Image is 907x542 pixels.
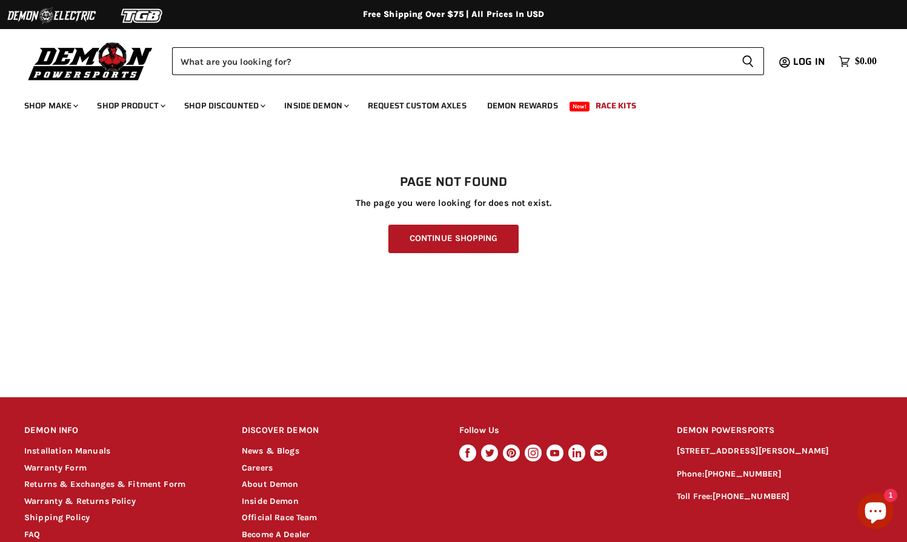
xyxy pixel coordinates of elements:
[854,493,897,532] inbox-online-store-chat: Shopify online store chat
[586,93,645,118] a: Race Kits
[478,93,567,118] a: Demon Rewards
[388,225,519,253] a: Continue Shopping
[172,47,764,75] form: Product
[793,54,825,69] span: Log in
[788,56,832,67] a: Log in
[855,56,877,67] span: $0.00
[275,93,356,118] a: Inside Demon
[242,479,299,489] a: About Demon
[24,39,157,82] img: Demon Powersports
[242,496,299,506] a: Inside Demon
[459,417,654,445] h2: Follow Us
[732,47,764,75] button: Search
[677,417,883,445] h2: DEMON POWERSPORTS
[242,417,436,445] h2: DISCOVER DEMON
[242,529,310,540] a: Become A Dealer
[15,93,85,118] a: Shop Make
[24,512,90,523] a: Shipping Policy
[24,198,883,208] p: The page you were looking for does not exist.
[713,491,789,501] a: [PHONE_NUMBER]
[242,512,317,523] a: Official Race Team
[359,93,476,118] a: Request Custom Axles
[88,93,173,118] a: Shop Product
[97,4,188,27] img: TGB Logo 2
[705,469,782,479] a: [PHONE_NUMBER]
[677,468,883,481] p: Phone:
[24,529,40,540] a: FAQ
[242,463,273,473] a: Careers
[6,4,97,27] img: Demon Electric Logo 2
[242,446,299,456] a: News & Blogs
[175,93,273,118] a: Shop Discounted
[24,463,87,473] a: Warranty Form
[677,445,883,458] p: [STREET_ADDRESS][PERSON_NAME]
[24,479,185,489] a: Returns & Exchanges & Fitment Form
[24,446,110,456] a: Installation Manuals
[677,490,883,504] p: Toll Free:
[832,53,883,70] a: $0.00
[24,175,883,190] h1: Page not found
[570,102,590,111] span: New!
[172,47,732,75] input: Search
[24,496,136,506] a: Warranty & Returns Policy
[24,417,219,445] h2: DEMON INFO
[15,88,874,118] ul: Main menu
